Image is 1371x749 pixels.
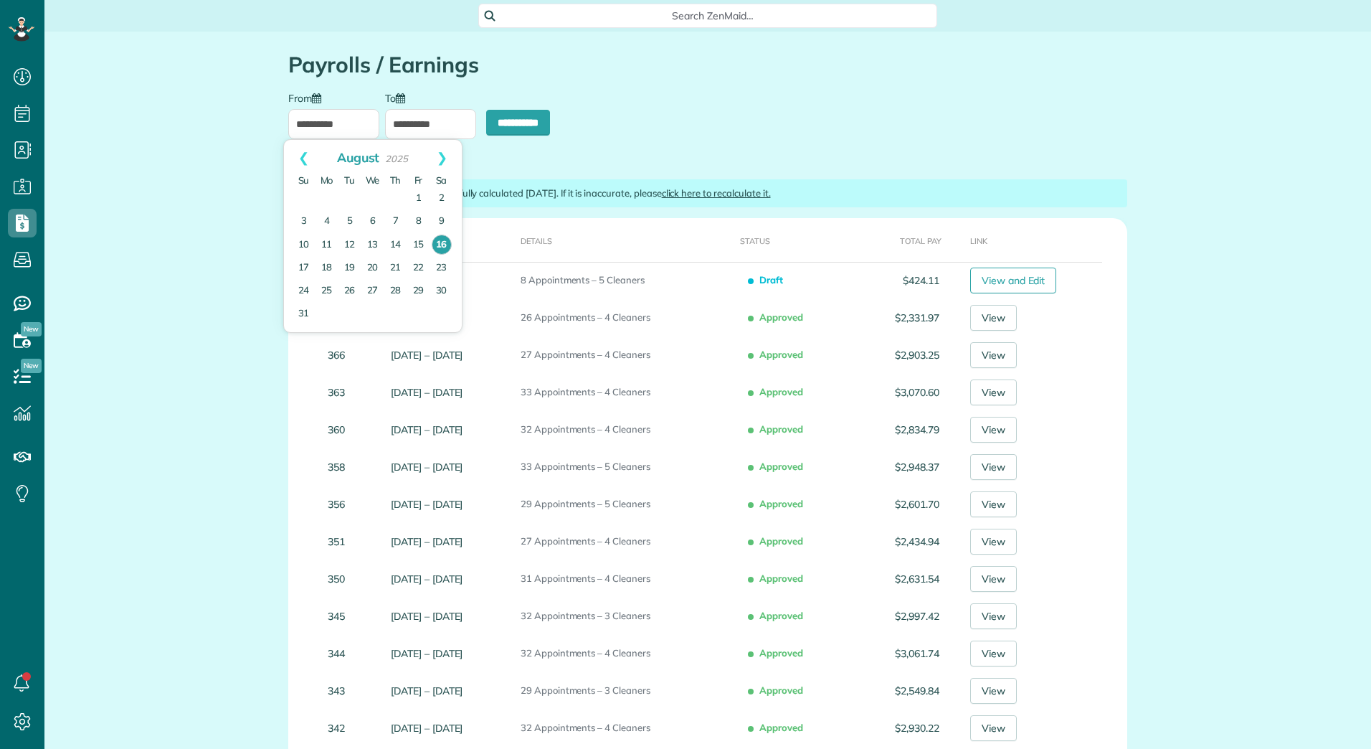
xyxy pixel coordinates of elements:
span: Monday [321,174,333,186]
a: [DATE] – [DATE] [391,423,462,436]
span: Sunday [298,174,310,186]
td: 27 Appointments – 4 Cleaners [515,336,734,374]
span: Approved [751,306,809,330]
a: [DATE] – [DATE] [391,535,462,548]
td: 363 [288,374,385,411]
a: 20 [361,257,384,280]
td: $2,331.97 [858,299,945,336]
a: View [970,715,1017,741]
td: $2,601.70 [858,486,945,523]
td: $2,549.84 [858,672,945,710]
td: 356 [288,486,385,523]
td: 360 [288,411,385,448]
a: 3 [293,210,316,233]
a: [DATE] – [DATE] [391,349,462,362]
td: 351 [288,523,385,560]
a: 28 [384,280,407,303]
td: $2,997.42 [858,598,945,635]
a: [DATE] – [DATE] [391,684,462,697]
a: View [970,305,1017,331]
td: 26 Appointments – 4 Cleaners [515,299,734,336]
a: Next [422,140,462,176]
td: 27 Appointments – 4 Cleaners [515,523,734,560]
a: 10 [293,234,316,257]
span: Approved [751,455,809,479]
span: Approved [751,380,809,405]
td: 31 Appointments – 4 Cleaners [515,560,734,598]
a: View [970,641,1017,666]
a: [DATE] – [DATE] [391,573,462,585]
span: New [21,359,42,373]
h1: Payrolls / Earnings [288,53,1127,77]
a: 5 [338,210,361,233]
a: View [970,454,1017,480]
a: 18 [316,257,338,280]
span: Friday [414,174,423,186]
a: [DATE] – [DATE] [391,610,462,623]
span: Saturday [436,174,447,186]
td: $2,834.79 [858,411,945,448]
a: 2 [430,187,453,210]
a: 25 [316,280,338,303]
td: $2,631.54 [858,560,945,598]
span: Approved [751,343,809,367]
span: Approved [751,641,809,666]
td: $424.11 [858,262,945,299]
td: 366 [288,336,385,374]
a: 14 [384,234,407,257]
td: 358 [288,448,385,486]
td: 350 [288,560,385,598]
a: 24 [293,280,316,303]
span: August [337,149,380,165]
a: View [970,342,1017,368]
td: 33 Appointments – 5 Cleaners [515,448,734,486]
span: Approved [751,604,809,628]
td: $3,061.74 [858,635,945,672]
label: To [385,91,412,103]
td: 343 [288,672,385,710]
td: 32 Appointments – 4 Cleaners [515,710,734,747]
a: 16 [432,235,452,255]
td: $2,434.94 [858,523,945,560]
a: 4 [316,210,338,233]
a: 7 [384,210,407,233]
td: $2,948.37 [858,448,945,486]
a: 6 [361,210,384,233]
th: Link [945,218,1127,262]
span: Approved [751,492,809,517]
span: Thursday [390,174,402,186]
a: 12 [338,234,361,257]
td: 345 [288,598,385,635]
td: 32 Appointments – 4 Cleaners [515,411,734,448]
td: 32 Appointments – 3 Cleaners [515,598,734,635]
a: 22 [407,257,430,280]
a: 30 [430,280,453,303]
a: [DATE] – [DATE] [391,722,462,735]
td: $2,903.25 [858,336,945,374]
span: 2025 [385,153,408,164]
td: 29 Appointments – 3 Cleaners [515,672,734,710]
a: 13 [361,234,384,257]
a: 9 [430,210,453,233]
a: View [970,529,1017,555]
a: [DATE] – [DATE] [391,498,462,511]
a: View [970,603,1017,629]
a: 17 [293,257,316,280]
a: [DATE] – [DATE] [391,461,462,474]
td: 342 [288,710,385,747]
span: Draft [751,268,789,293]
span: Approved [751,567,809,591]
a: Prev [284,140,323,176]
a: [DATE] – [DATE] [391,386,462,399]
a: 1 [407,187,430,210]
th: Status [734,218,858,262]
span: New [21,322,42,336]
a: View and Edit [970,268,1057,293]
span: Wednesday [366,174,380,186]
a: 23 [430,257,453,280]
a: 15 [407,234,430,257]
span: Approved [751,679,809,703]
a: View [970,678,1017,704]
th: Details [515,218,734,262]
a: View [970,417,1017,443]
